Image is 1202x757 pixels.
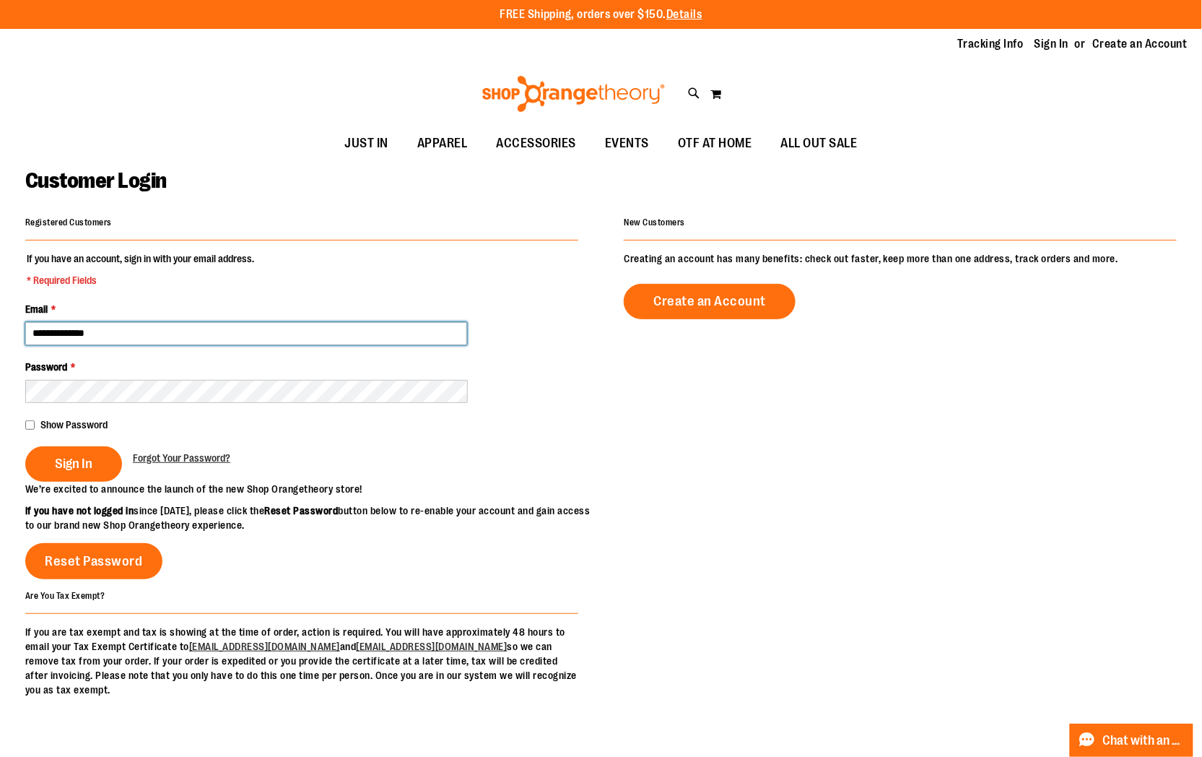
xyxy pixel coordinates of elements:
[624,284,796,319] a: Create an Account
[25,505,134,516] strong: If you have not logged in
[189,641,340,652] a: [EMAIL_ADDRESS][DOMAIN_NAME]
[25,625,578,697] p: If you are tax exempt and tax is showing at the time of order, action is required. You will have ...
[1093,36,1188,52] a: Create an Account
[624,251,1177,266] p: Creating an account has many benefits: check out faster, keep more than one address, track orders...
[605,127,649,160] span: EVENTS
[133,452,230,464] span: Forgot Your Password?
[25,482,601,496] p: We’re excited to announce the launch of the new Shop Orangetheory store!
[55,456,92,472] span: Sign In
[27,273,254,287] span: * Required Fields
[25,446,122,482] button: Sign In
[1070,724,1194,757] button: Chat with an Expert
[25,168,167,193] span: Customer Login
[25,503,601,532] p: since [DATE], please click the button below to re-enable your account and gain access to our bran...
[624,217,685,228] strong: New Customers
[345,127,389,160] span: JUST IN
[133,451,230,465] a: Forgot Your Password?
[500,7,702,23] p: FREE Shipping, orders over $150.
[357,641,508,652] a: [EMAIL_ADDRESS][DOMAIN_NAME]
[653,293,766,309] span: Create an Account
[40,419,108,431] span: Show Password
[417,127,468,160] span: APPAREL
[25,251,256,287] legend: If you have an account, sign in with your email address.
[957,36,1024,52] a: Tracking Info
[25,217,112,228] strong: Registered Customers
[45,553,143,569] span: Reset Password
[781,127,858,160] span: ALL OUT SALE
[480,76,667,112] img: Shop Orangetheory
[497,127,577,160] span: ACCESSORIES
[265,505,339,516] strong: Reset Password
[25,543,162,579] a: Reset Password
[1103,734,1185,748] span: Chat with an Expert
[25,361,67,373] span: Password
[25,591,105,601] strong: Are You Tax Exempt?
[678,127,752,160] span: OTF AT HOME
[666,8,702,21] a: Details
[1035,36,1069,52] a: Sign In
[25,303,48,315] span: Email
